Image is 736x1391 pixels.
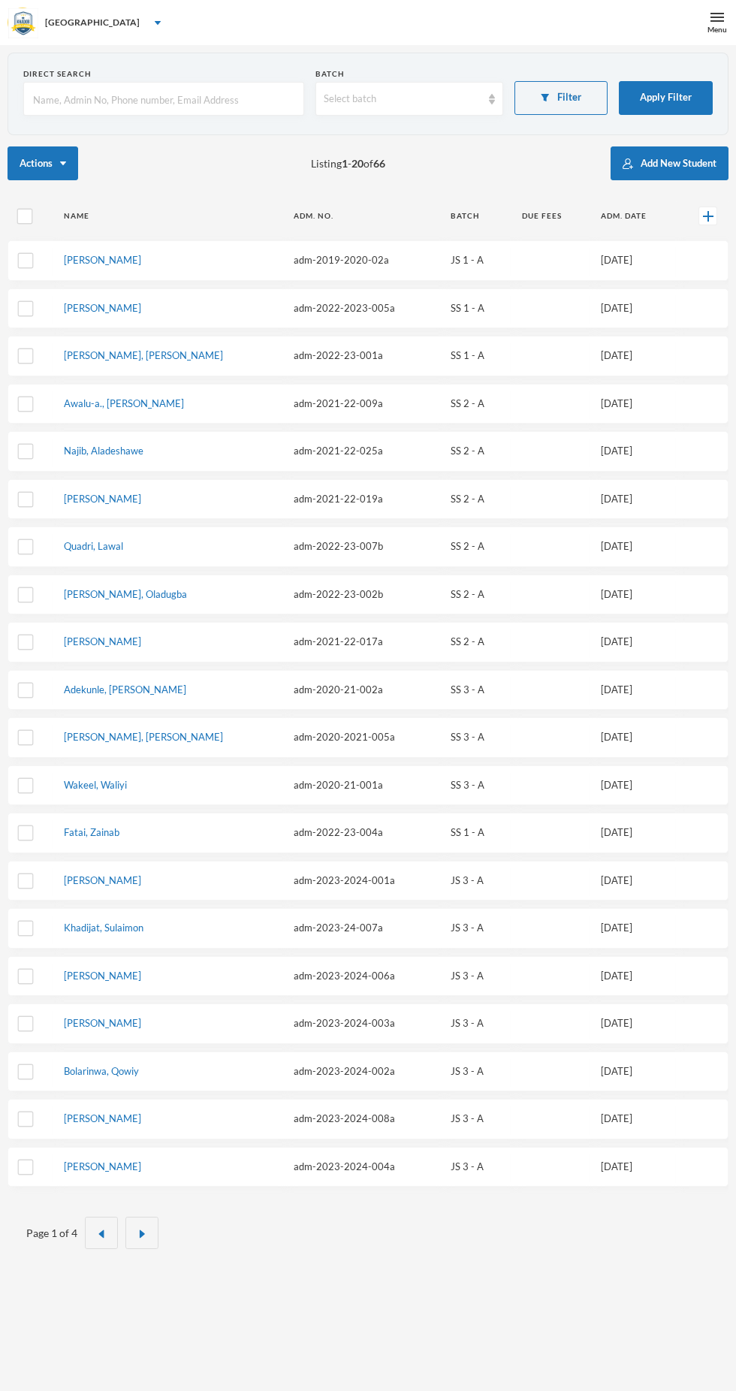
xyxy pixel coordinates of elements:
td: adm-2021-22-025a [282,431,439,472]
td: JS 3 - A [439,956,511,997]
td: adm-2023-2024-001a [282,861,439,901]
td: [DATE] [590,240,676,281]
a: Khadijat, Sulaimon [64,922,143,934]
div: Batch [315,68,502,80]
td: adm-2020-21-002a [282,670,439,711]
td: adm-2023-2024-003a [282,1003,439,1044]
td: [DATE] [590,1147,676,1187]
th: Due Fees [511,199,590,233]
button: Filter [514,81,608,115]
td: adm-2020-2021-005a [282,717,439,758]
button: Apply Filter [619,81,713,115]
td: [DATE] [590,908,676,949]
td: SS 2 - A [439,527,511,567]
b: 20 [351,157,363,170]
td: adm-2021-22-019a [282,479,439,520]
a: Fatai, Zainab [64,826,119,838]
td: adm-2020-21-001a [282,765,439,806]
td: adm-2022-23-002b [282,575,439,615]
button: Actions [8,146,78,180]
a: [PERSON_NAME] [64,1160,141,1172]
td: SS 1 - A [439,813,511,853]
a: [PERSON_NAME] [64,302,141,314]
td: [DATE] [590,765,676,806]
b: 1 [342,157,348,170]
img: + [703,211,713,222]
td: SS 2 - A [439,479,511,520]
td: JS 3 - A [439,1099,511,1139]
td: [DATE] [590,288,676,329]
div: Select batch [324,92,481,107]
td: JS 3 - A [439,1003,511,1044]
td: adm-2019-2020-02a [282,240,439,281]
div: Page 1 of 4 [26,1225,77,1241]
td: adm-2023-24-007a [282,908,439,949]
td: SS 1 - A [439,336,511,376]
th: Batch [439,199,511,233]
td: SS 1 - A [439,288,511,329]
td: SS 3 - A [439,717,511,758]
td: [DATE] [590,670,676,711]
div: [GEOGRAPHIC_DATA] [45,16,140,29]
td: SS 2 - A [439,431,511,472]
td: [DATE] [590,479,676,520]
td: SS 2 - A [439,622,511,662]
td: JS 3 - A [439,1052,511,1092]
td: adm-2022-2023-005a [282,288,439,329]
img: logo [8,8,38,38]
a: Adekunle, [PERSON_NAME] [64,683,186,695]
th: Name [53,199,282,233]
td: [DATE] [590,527,676,567]
a: [PERSON_NAME] [64,970,141,982]
td: JS 3 - A [439,1147,511,1187]
a: [PERSON_NAME] [64,635,141,647]
td: adm-2022-23-007b [282,527,439,567]
a: Bolarinwa, Qowiy [64,1065,139,1077]
td: [DATE] [590,717,676,758]
td: adm-2023-2024-008a [282,1099,439,1139]
a: Wakeel, Waliyi [64,779,127,791]
td: [DATE] [590,1003,676,1044]
td: [DATE] [590,861,676,901]
td: [DATE] [590,1099,676,1139]
td: [DATE] [590,575,676,615]
a: Awalu-a., [PERSON_NAME] [64,397,184,409]
a: [PERSON_NAME], [PERSON_NAME] [64,731,223,743]
button: Add New Student [611,146,728,180]
td: SS 3 - A [439,765,511,806]
td: [DATE] [590,336,676,376]
div: Direct Search [23,68,304,80]
div: Menu [707,24,727,35]
td: [DATE] [590,813,676,853]
a: [PERSON_NAME], [PERSON_NAME] [64,349,223,361]
td: adm-2023-2024-002a [282,1052,439,1092]
th: Adm. No. [282,199,439,233]
td: SS 2 - A [439,384,511,424]
a: Quadri, Lawal [64,540,123,552]
td: [DATE] [590,956,676,997]
td: adm-2021-22-009a [282,384,439,424]
a: [PERSON_NAME] [64,874,141,886]
input: Name, Admin No, Phone number, Email Address [32,83,296,116]
a: [PERSON_NAME] [64,1017,141,1029]
a: [PERSON_NAME] [64,254,141,266]
td: [DATE] [590,384,676,424]
td: SS 2 - A [439,575,511,615]
td: JS 1 - A [439,240,511,281]
a: [PERSON_NAME], Oladugba [64,588,187,600]
th: Adm. Date [590,199,676,233]
a: [PERSON_NAME] [64,1112,141,1124]
span: Listing - of [311,155,385,171]
td: [DATE] [590,1052,676,1092]
td: SS 3 - A [439,670,511,711]
td: JS 3 - A [439,861,511,901]
td: adm-2021-22-017a [282,622,439,662]
b: 66 [373,157,385,170]
td: JS 3 - A [439,908,511,949]
td: [DATE] [590,622,676,662]
td: adm-2022-23-004a [282,813,439,853]
a: Najib, Aladeshawe [64,445,143,457]
a: [PERSON_NAME] [64,493,141,505]
td: adm-2023-2024-004a [282,1147,439,1187]
td: adm-2022-23-001a [282,336,439,376]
